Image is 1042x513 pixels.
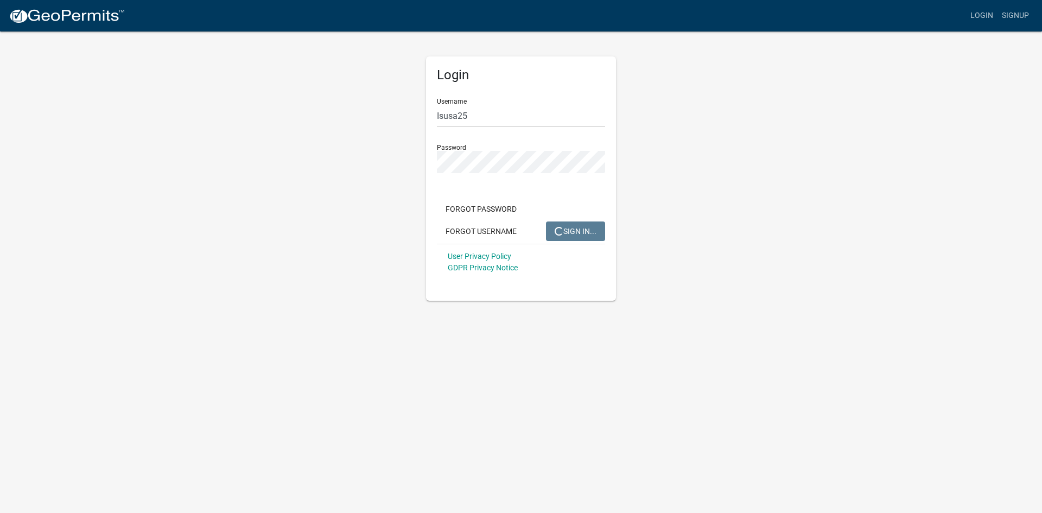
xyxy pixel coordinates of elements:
[966,5,997,26] a: Login
[437,199,525,219] button: Forgot Password
[555,226,596,235] span: SIGN IN...
[437,67,605,83] h5: Login
[997,5,1033,26] a: Signup
[448,252,511,261] a: User Privacy Policy
[437,221,525,241] button: Forgot Username
[546,221,605,241] button: SIGN IN...
[448,263,518,272] a: GDPR Privacy Notice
